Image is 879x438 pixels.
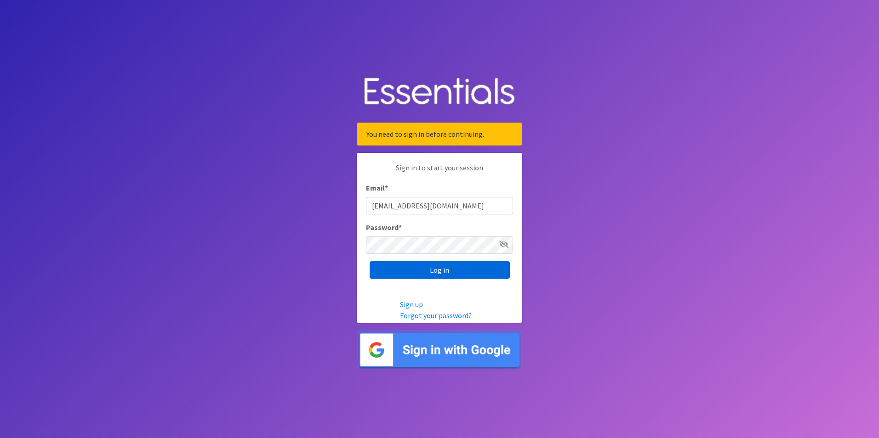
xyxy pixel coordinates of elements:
label: Email [366,182,388,193]
a: Forgot your password? [400,311,472,320]
abbr: required [385,183,388,192]
img: Human Essentials [357,68,522,116]
input: Log in [370,261,510,279]
p: Sign in to start your session [366,162,513,182]
div: You need to sign in before continuing. [357,123,522,146]
a: Sign up [400,300,423,309]
abbr: required [399,223,402,232]
img: Sign in with Google [357,330,522,370]
label: Password [366,222,402,233]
